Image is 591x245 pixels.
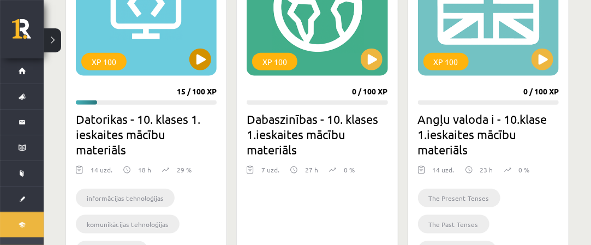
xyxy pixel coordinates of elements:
li: The Past Tenses [418,215,489,234]
div: 14 uzd. [91,165,112,181]
li: komunikācijas tehnoloģijas [76,215,180,234]
p: 27 h [305,165,318,175]
li: informācijas tehnoloģijas [76,189,175,207]
li: The Present Tenses [418,189,500,207]
a: Rīgas 1. Tālmācības vidusskola [12,19,44,46]
p: 0 % [344,165,355,175]
h2: Dabaszinības - 10. klases 1.ieskaites mācību materiāls [247,111,387,157]
h2: Angļu valoda i - 10.klase 1.ieskaites mācību materiāls [418,111,559,157]
h2: Datorikas - 10. klases 1. ieskaites mācību materiāls [76,111,217,157]
p: 29 % [177,165,192,175]
div: 7 uzd. [261,165,279,181]
div: XP 100 [81,53,127,70]
p: 0 % [519,165,530,175]
div: XP 100 [423,53,469,70]
div: XP 100 [252,53,297,70]
p: 23 h [480,165,493,175]
p: 18 h [138,165,151,175]
div: 14 uzd. [433,165,455,181]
